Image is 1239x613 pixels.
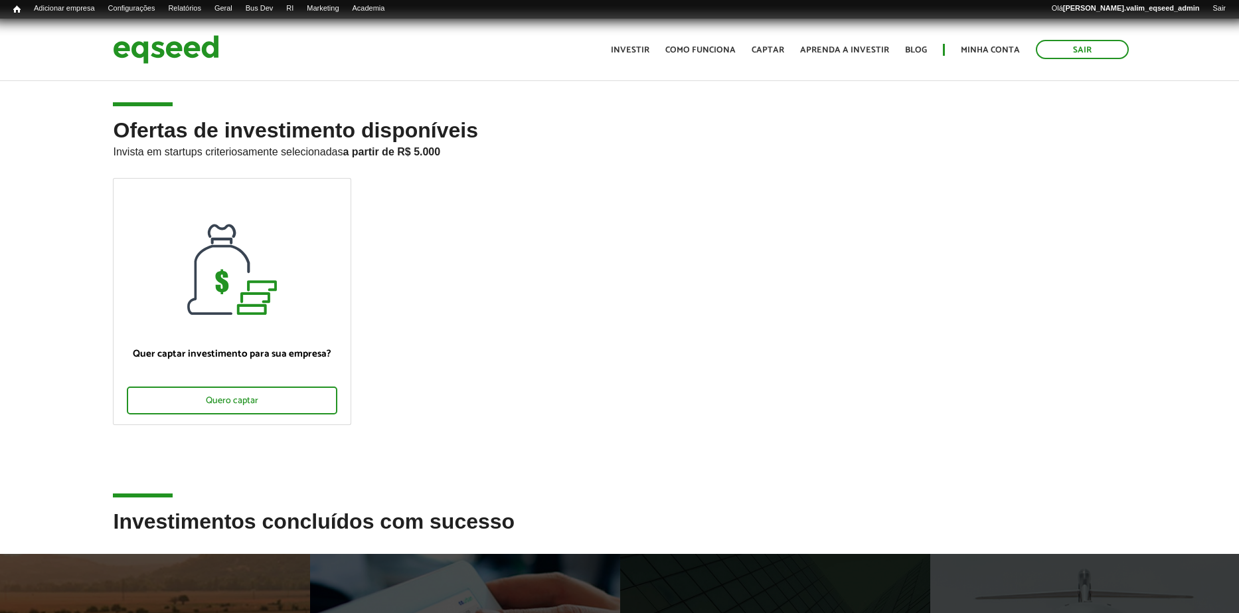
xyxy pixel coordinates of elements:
a: Marketing [300,3,345,14]
a: RI [280,3,300,14]
p: Invista em startups criteriosamente selecionadas [113,142,1125,158]
a: Academia [346,3,392,14]
a: Como funciona [665,46,736,54]
a: Geral [208,3,239,14]
a: Sair [1206,3,1232,14]
a: Olá[PERSON_NAME].valim_eqseed_admin [1045,3,1206,14]
a: Adicionar empresa [27,3,102,14]
h2: Ofertas de investimento disponíveis [113,119,1125,178]
div: Quero captar [127,387,337,414]
a: Aprenda a investir [800,46,889,54]
a: Captar [752,46,784,54]
a: Configurações [102,3,162,14]
a: Sair [1036,40,1129,59]
a: Relatórios [161,3,207,14]
span: Início [13,5,21,14]
a: Início [7,3,27,16]
a: Quer captar investimento para sua empresa? Quero captar [113,178,351,425]
p: Quer captar investimento para sua empresa? [127,348,337,360]
a: Investir [611,46,649,54]
h2: Investimentos concluídos com sucesso [113,510,1125,553]
a: Minha conta [961,46,1020,54]
strong: a partir de R$ 5.000 [343,146,440,157]
strong: [PERSON_NAME].valim_eqseed_admin [1063,4,1200,12]
img: EqSeed [113,32,219,67]
a: Blog [905,46,927,54]
a: Bus Dev [239,3,280,14]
